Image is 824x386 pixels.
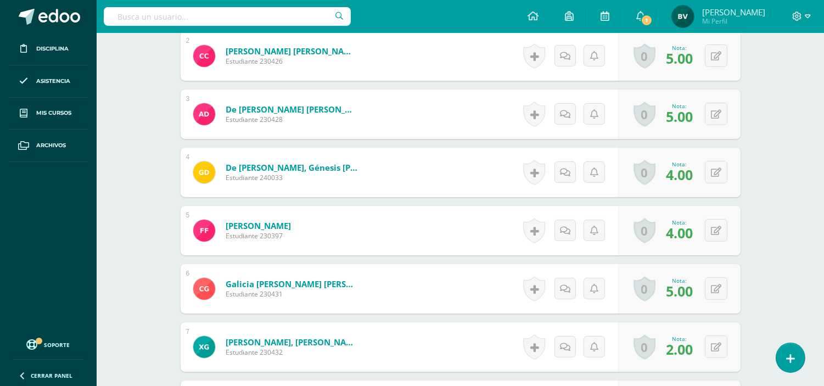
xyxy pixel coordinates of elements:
[666,165,693,184] span: 4.00
[193,161,215,183] img: 141d23962beccd975422cd4b8cf5db7c.png
[666,49,693,68] span: 5.00
[226,104,357,115] a: de [PERSON_NAME] [PERSON_NAME]
[193,103,215,125] img: ed4ff0f250cca5c2e3c6c78967389b94.png
[702,7,765,18] span: [PERSON_NAME]
[226,278,357,289] a: Galicia [PERSON_NAME] [PERSON_NAME]
[226,289,357,299] span: Estudiante 230431
[226,115,357,124] span: Estudiante 230428
[672,5,694,27] img: fbf07539d2209bdb7d77cb73bbc859fa.png
[702,16,765,26] span: Mi Perfil
[226,337,357,348] a: [PERSON_NAME], [PERSON_NAME]
[666,277,693,284] div: Nota:
[36,44,69,53] span: Disciplina
[634,218,655,243] a: 0
[666,107,693,126] span: 5.00
[9,65,88,98] a: Asistencia
[226,220,291,231] a: [PERSON_NAME]
[9,98,88,130] a: Mis cursos
[666,282,693,300] span: 5.00
[193,45,215,67] img: 4235971ed47d87f26539907feb49b3f3.png
[226,46,357,57] a: [PERSON_NAME] [PERSON_NAME]
[666,102,693,110] div: Nota:
[666,335,693,343] div: Nota:
[9,130,88,162] a: Archivos
[193,278,215,300] img: 9eb9059daffa5c27b070fdde7c49f239.png
[634,102,655,127] a: 0
[666,219,693,226] div: Nota:
[226,231,291,240] span: Estudiante 230397
[44,341,70,349] span: Soporte
[226,57,357,66] span: Estudiante 230426
[36,141,66,150] span: Archivos
[9,33,88,65] a: Disciplina
[666,223,693,242] span: 4.00
[634,160,655,185] a: 0
[193,220,215,242] img: 65558e44f431300cc0cfe5e855ab00aa.png
[226,162,357,173] a: De [PERSON_NAME], Génesis [PERSON_NAME]
[104,7,351,26] input: Busca un usuario...
[13,337,83,351] a: Soporte
[634,276,655,301] a: 0
[31,372,72,379] span: Cerrar panel
[634,334,655,360] a: 0
[226,348,357,357] span: Estudiante 230432
[36,109,71,118] span: Mis cursos
[666,340,693,359] span: 2.00
[641,14,653,26] span: 1
[226,173,357,182] span: Estudiante 240033
[666,160,693,168] div: Nota:
[193,336,215,358] img: b3f31ebb845cffc1742ca473c748c085.png
[666,44,693,52] div: Nota:
[634,43,655,69] a: 0
[36,77,70,86] span: Asistencia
